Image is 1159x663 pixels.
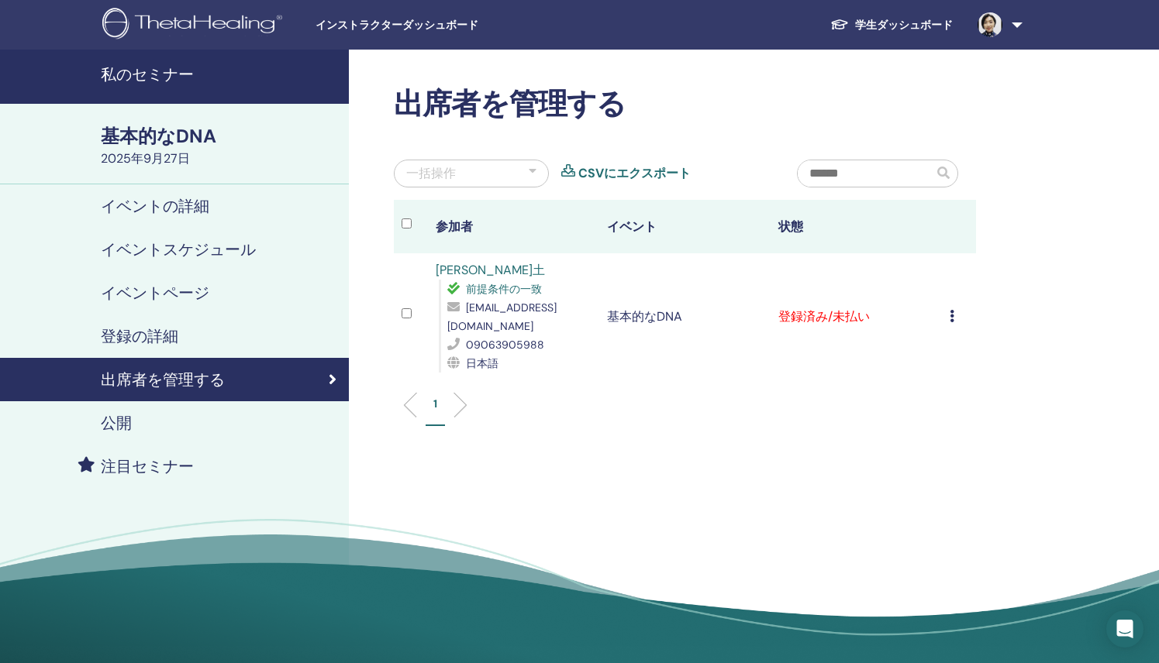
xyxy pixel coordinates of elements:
a: [PERSON_NAME]土 [436,262,545,278]
font: 基本的なDNA [101,124,216,148]
font: 注目セミナー [101,456,194,476]
font: 参加者 [436,218,473,235]
font: [EMAIL_ADDRESS][DOMAIN_NAME] [447,301,557,333]
a: CSVにエクスポート [578,164,691,183]
font: 1 [433,397,437,411]
img: logo.png [102,8,288,43]
font: 出席者を管理する [394,84,626,123]
font: 日本語 [466,356,498,370]
font: 登録の詳細 [101,326,178,346]
font: 前提条件の一致 [466,282,542,296]
font: イベント [607,218,657,235]
font: 学生ダッシュボード [855,18,953,32]
font: 一括操作 [406,165,456,181]
a: 基本的なDNA2025年9月27日 [91,123,349,168]
font: イベントスケジュール [101,239,256,259]
img: default.jpg [978,12,1002,37]
font: 出席者を管理する [101,369,225,390]
font: インストラクターダッシュボード [316,19,478,31]
img: graduation-cap-white.svg [830,18,849,31]
font: 基本的なDNA [607,308,682,325]
font: 私のセミナー [101,64,194,84]
font: 2025年9月27日 [101,150,190,167]
font: 公開 [101,413,132,433]
a: 学生ダッシュボード [818,10,965,40]
div: インターコムメッセンジャーを開く [1106,610,1143,648]
font: 09063905988 [466,338,544,352]
font: イベントページ [101,283,209,303]
font: 状態 [778,218,803,235]
font: CSVにエクスポート [578,165,691,181]
font: イベントの詳細 [101,196,209,216]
